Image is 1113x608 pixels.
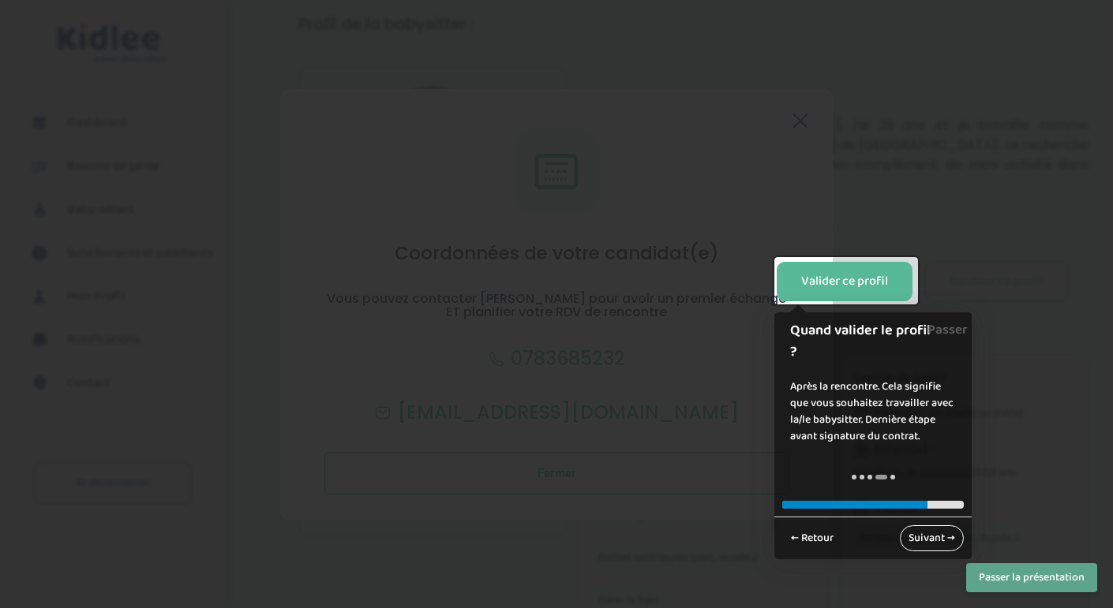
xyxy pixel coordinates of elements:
[777,262,913,301] button: Valider ce profil
[774,363,972,461] div: Après la rencontre. Cela signifie que vous souhaitez travailler avec la/le babysitter. Dernière é...
[801,273,888,291] div: Valider ce profil
[927,312,968,348] a: Passer
[966,563,1097,592] button: Passer la présentation
[782,525,842,551] a: ← Retour
[900,525,964,551] a: Suivant →
[790,320,939,363] h1: Quand valider le profil ?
